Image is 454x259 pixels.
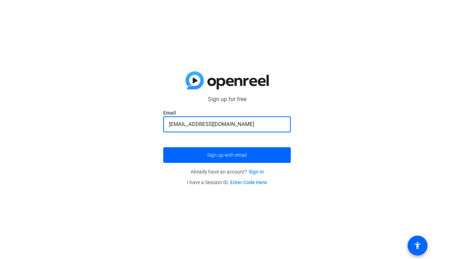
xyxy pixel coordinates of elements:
input: Enter Email Address [169,120,285,128]
a: Enter Code Here [230,180,267,185]
button: Sign up with email [163,147,291,163]
span: I have a Session ID. [187,180,267,185]
mat-icon: accessibility [413,241,422,250]
a: Sign in [249,169,264,175]
label: Email [163,109,291,116]
img: blue-gradient.svg [186,71,269,90]
span: Already have an account? [191,169,264,175]
p: Sign up for free [163,95,291,104]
